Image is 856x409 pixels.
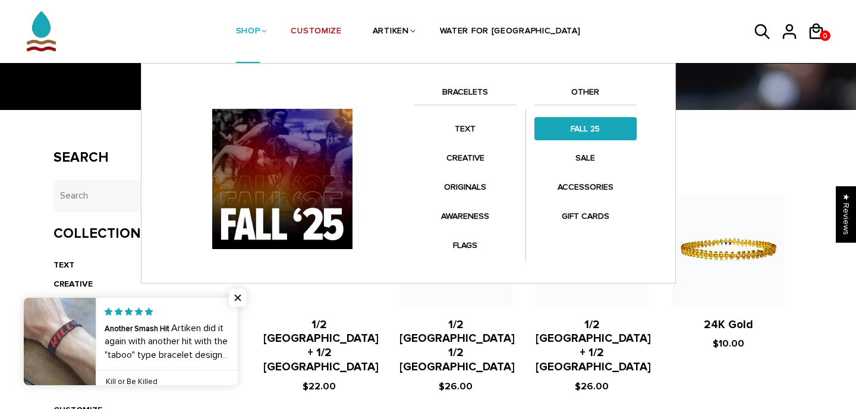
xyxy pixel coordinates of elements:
a: FLAGS [414,234,517,257]
span: 0 [820,29,830,43]
a: GIFT CARDS [534,204,637,228]
span: $22.00 [303,380,336,392]
a: WATER FOR [GEOGRAPHIC_DATA] [440,1,581,64]
span: $26.00 [575,380,609,392]
a: 0 [820,30,830,41]
a: OTHER [534,85,637,105]
div: Click to open Judge.me floating reviews tab [836,186,856,243]
a: 1/2 [GEOGRAPHIC_DATA] 1/2 [GEOGRAPHIC_DATA] [399,318,515,374]
span: Close popup widget [229,289,247,307]
a: 1/2 [GEOGRAPHIC_DATA] + 1/2 [GEOGRAPHIC_DATA] [536,318,651,374]
a: 24K Gold [704,318,753,332]
a: ACCESSORIES [534,175,637,199]
a: FALL 25 [534,117,637,140]
span: $10.00 [713,338,744,350]
a: CREATIVE [414,146,517,169]
h3: Search [53,149,228,166]
a: BRACELETS [414,85,517,105]
a: AWARENESS [414,204,517,228]
span: $26.00 [439,380,473,392]
a: ARTIKEN [373,1,409,64]
a: 1/2 [GEOGRAPHIC_DATA] + 1/2 [GEOGRAPHIC_DATA] [263,318,379,374]
input: Search [53,180,228,212]
a: TEXT [53,260,74,270]
a: CREATIVE [53,279,93,289]
a: CUSTOMIZE [291,1,341,64]
a: ORIGINALS [414,175,517,199]
a: TEXT [414,117,517,140]
a: SALE [534,146,637,169]
h3: Collections [53,225,228,243]
a: SHOP [236,1,260,64]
